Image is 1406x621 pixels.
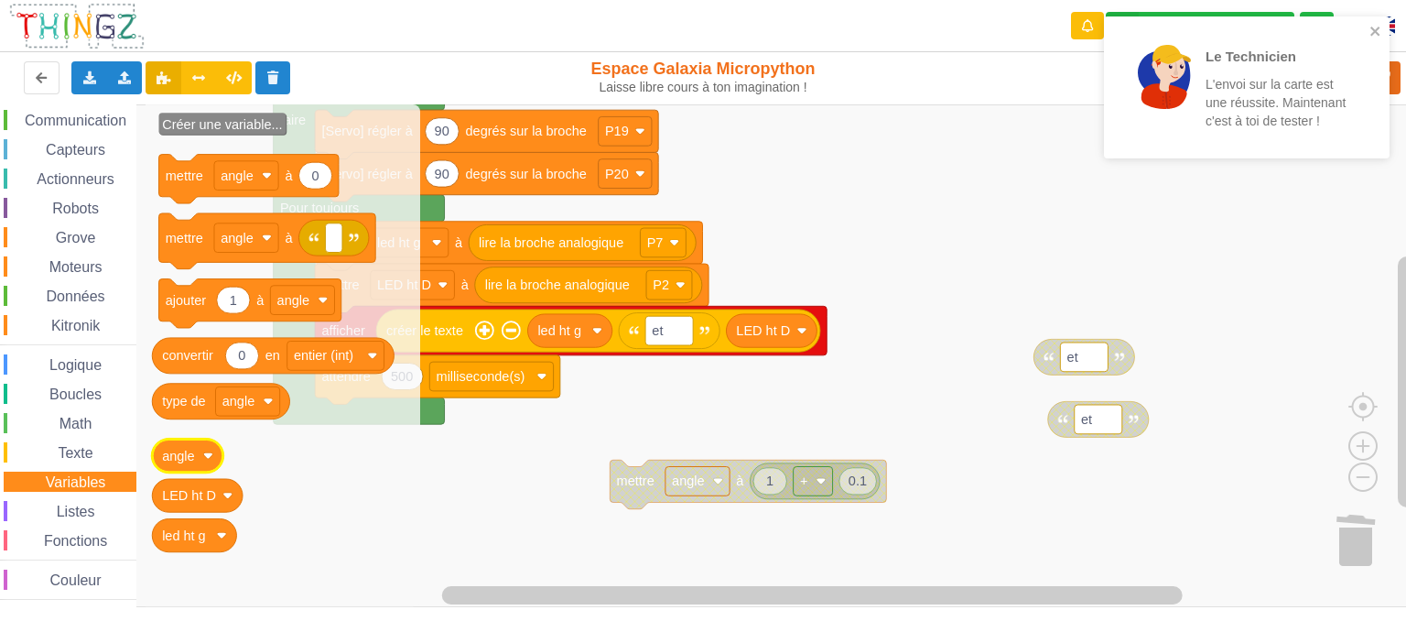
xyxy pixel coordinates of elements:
text: angle [221,231,254,245]
span: Capteurs [43,142,108,158]
text: degrés sur la broche [466,166,587,180]
span: Fonctions [41,533,110,549]
text: mettre [166,231,203,245]
text: à [256,293,265,308]
text: entier (int) [294,349,353,364]
text: lire la broche analogique [485,278,630,292]
span: Variables [43,474,109,490]
text: P19 [605,124,629,138]
span: Texte [55,445,95,461]
text: à [736,474,744,488]
text: et [1067,350,1078,365]
span: Listes [54,504,98,519]
text: à [286,231,294,245]
span: Kitronik [49,318,103,333]
text: angle [277,293,310,308]
text: angle [221,169,254,183]
text: milliseconde(s) [437,369,525,384]
text: 1 [766,474,773,488]
text: 90 [435,124,449,138]
div: Laisse libre cours à ton imagination ! [583,80,824,95]
text: angle [162,449,195,463]
text: P20 [605,166,629,180]
img: thingz_logo.png [8,2,146,50]
text: 90 [435,166,449,180]
div: Ta base fonctionne bien ! [1106,12,1294,40]
span: Robots [49,201,102,216]
span: Actionneurs [34,171,117,187]
text: lire la broche analogique [479,235,623,250]
span: Données [44,289,108,304]
text: LED ht D [736,323,790,338]
text: à [461,278,470,292]
text: + [800,474,807,488]
span: Math [57,416,95,431]
text: 0 [238,349,245,364]
text: à [455,235,463,250]
span: Grove [53,230,99,245]
text: type de [162,394,206,409]
text: ajouter [166,293,207,308]
text: degrés sur la broche [466,124,587,138]
text: en [265,349,280,364]
p: L'envoi sur la carte est une réussite. Maintenant c'est à toi de tester ! [1206,75,1348,130]
text: LED ht D [162,488,216,503]
text: et [1081,412,1092,427]
text: angle [672,474,705,488]
span: Logique [47,357,104,373]
text: led ht g [377,235,421,250]
text: 1 [230,293,237,308]
p: Le Technicien [1206,47,1348,66]
text: à [286,169,294,183]
text: angle [222,394,255,409]
span: Communication [22,113,129,128]
span: Moteurs [47,259,105,275]
text: LED ht D [377,278,431,292]
span: Boucles [47,387,104,402]
text: P7 [647,235,664,250]
text: Créer une variable... [162,117,283,132]
text: mettre [617,474,654,488]
text: convertir [162,349,213,364]
text: P2 [653,278,669,292]
text: led ht g [537,323,581,338]
text: 0.1 [849,474,867,488]
text: mettre [166,169,203,183]
text: créer le texte [386,323,463,338]
text: et [652,323,663,338]
div: Espace Galaxia Micropython [583,59,824,95]
text: led ht g [162,528,206,543]
button: close [1369,24,1382,41]
span: Couleur [48,572,104,588]
text: 0 [312,169,319,183]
